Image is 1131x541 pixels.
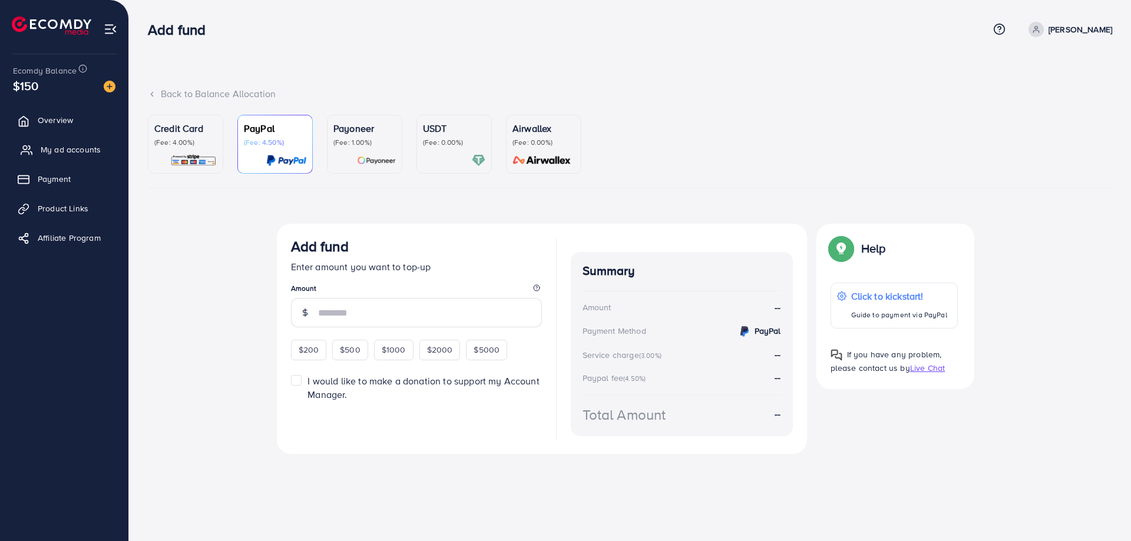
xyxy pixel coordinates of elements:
[775,371,781,384] strong: --
[154,138,217,147] p: (Fee: 4.00%)
[9,197,120,220] a: Product Links
[738,324,752,338] img: credit
[861,241,886,255] p: Help
[9,108,120,132] a: Overview
[472,154,485,167] img: card
[831,238,852,259] img: Popup guide
[244,138,306,147] p: (Fee: 4.50%)
[170,154,217,167] img: card
[41,144,101,155] span: My ad accounts
[910,362,945,374] span: Live Chat
[38,173,71,185] span: Payment
[583,404,666,425] div: Total Amount
[1081,488,1122,532] iframe: Chat
[38,114,73,126] span: Overview
[509,154,575,167] img: card
[291,238,349,255] h3: Add fund
[104,22,117,36] img: menu
[148,21,215,38] h3: Add fund
[154,121,217,135] p: Credit Card
[755,325,781,337] strong: PayPal
[1049,22,1112,36] p: [PERSON_NAME]
[831,349,842,361] img: Popup guide
[9,138,120,161] a: My ad accounts
[333,138,396,147] p: (Fee: 1.00%)
[9,226,120,250] a: Affiliate Program
[851,289,947,303] p: Click to kickstart!
[9,167,120,191] a: Payment
[340,344,361,356] span: $500
[623,374,646,383] small: (4.50%)
[423,121,485,135] p: USDT
[831,349,942,374] span: If you have any problem, please contact us by
[583,325,646,337] div: Payment Method
[427,344,453,356] span: $2000
[299,344,319,356] span: $200
[583,349,665,361] div: Service charge
[851,308,947,322] p: Guide to payment via PayPal
[244,121,306,135] p: PayPal
[639,351,662,360] small: (3.00%)
[382,344,406,356] span: $1000
[583,372,650,384] div: Paypal fee
[512,121,575,135] p: Airwallex
[357,154,396,167] img: card
[775,348,781,361] strong: --
[13,65,77,77] span: Ecomdy Balance
[775,407,781,421] strong: --
[1024,22,1112,37] a: [PERSON_NAME]
[775,301,781,314] strong: --
[104,81,115,92] img: image
[13,77,39,94] span: $150
[38,203,88,214] span: Product Links
[583,264,781,278] h4: Summary
[512,138,575,147] p: (Fee: 0.00%)
[423,138,485,147] p: (Fee: 0.00%)
[266,154,306,167] img: card
[474,344,500,356] span: $5000
[291,260,542,274] p: Enter amount you want to top-up
[12,16,91,35] img: logo
[333,121,396,135] p: Payoneer
[291,283,542,298] legend: Amount
[307,374,539,401] span: I would like to make a donation to support my Account Manager.
[148,87,1112,101] div: Back to Balance Allocation
[583,301,611,313] div: Amount
[38,232,101,244] span: Affiliate Program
